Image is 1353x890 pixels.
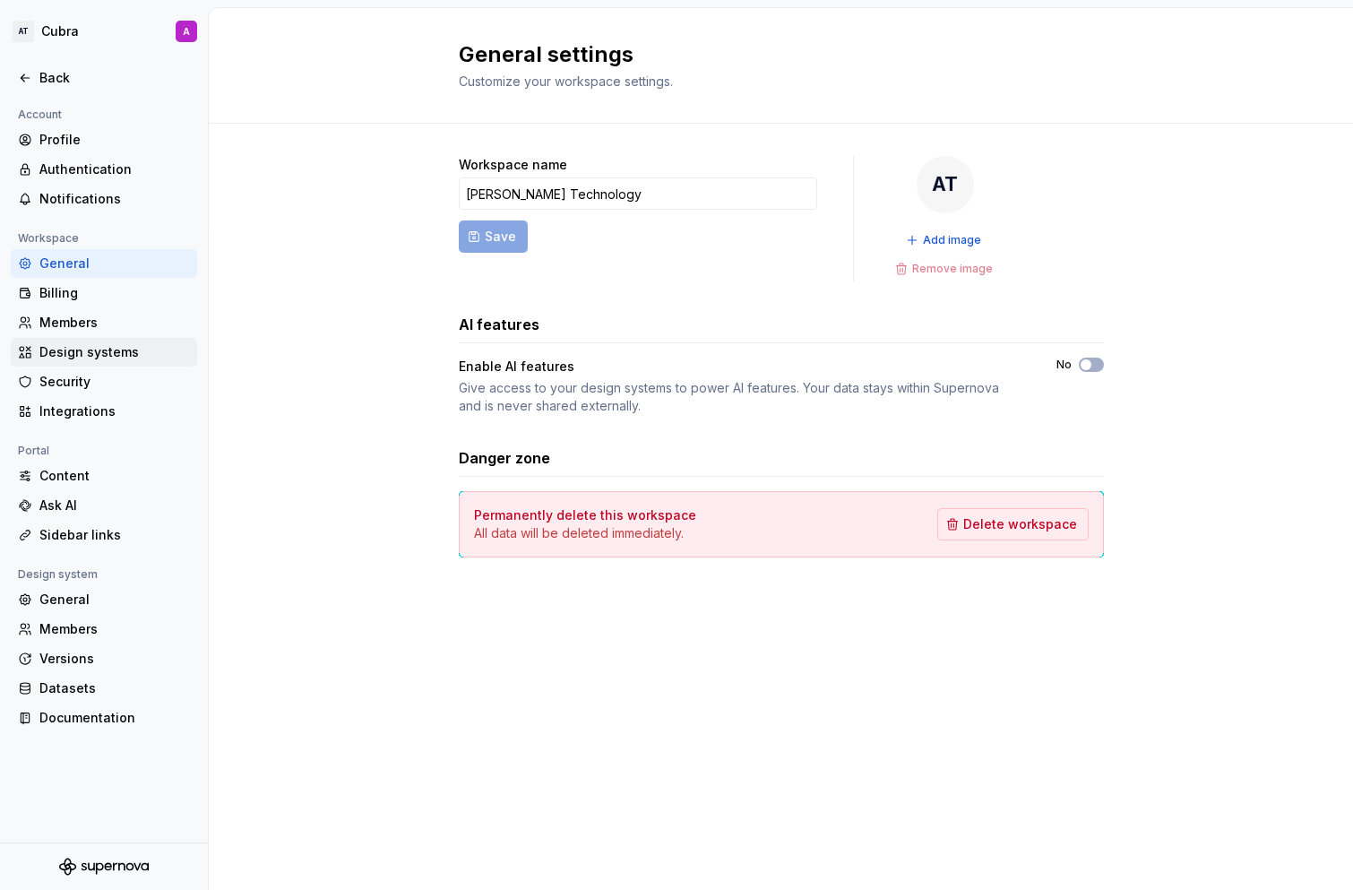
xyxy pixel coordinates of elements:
svg: Supernova Logo [59,858,149,876]
div: Members [39,620,190,638]
div: Back [39,69,190,87]
span: Customize your workspace settings. [459,73,673,89]
a: Datasets [11,674,197,703]
label: Workspace name [459,156,567,174]
a: Integrations [11,397,197,426]
div: Enable AI features [459,358,574,376]
div: Design system [11,564,105,585]
div: Ask AI [39,497,190,514]
a: Versions [11,644,197,673]
div: Billing [39,284,190,302]
div: Sidebar links [39,526,190,544]
div: A [183,24,190,39]
div: Members [39,314,190,332]
span: Delete workspace [963,515,1077,533]
a: General [11,585,197,614]
h3: AI features [459,314,539,335]
button: ATCubraA [4,12,204,51]
a: Profile [11,125,197,154]
button: Delete workspace [937,508,1089,540]
div: Versions [39,650,190,668]
button: Add image [901,228,989,253]
a: Authentication [11,155,197,184]
a: Members [11,615,197,644]
div: Notifications [39,190,190,208]
h3: Danger zone [459,447,550,469]
div: Profile [39,131,190,149]
div: General [39,255,190,272]
div: Give access to your design systems to power AI features. Your data stays within Supernova and is ... [459,379,1024,415]
div: Security [39,373,190,391]
a: Members [11,308,197,337]
div: AT [917,156,974,213]
div: Integrations [39,402,190,420]
a: Billing [11,279,197,307]
div: Datasets [39,679,190,697]
a: General [11,249,197,278]
a: Back [11,64,197,92]
div: Cubra [41,22,79,40]
div: Content [39,467,190,485]
div: Documentation [39,709,190,727]
div: AT [13,21,34,42]
div: Authentication [39,160,190,178]
a: Documentation [11,704,197,732]
a: Ask AI [11,491,197,520]
div: Workspace [11,228,86,249]
label: No [1056,358,1072,372]
a: Content [11,462,197,490]
div: Account [11,104,69,125]
div: Portal [11,440,56,462]
div: Design systems [39,343,190,361]
h4: Permanently delete this workspace [474,506,696,524]
div: General [39,591,190,609]
p: All data will be deleted immediately. [474,524,696,542]
a: Security [11,367,197,396]
span: Add image [923,233,981,247]
a: Design systems [11,338,197,367]
a: Sidebar links [11,521,197,549]
a: Notifications [11,185,197,213]
h2: General settings [459,40,1082,69]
